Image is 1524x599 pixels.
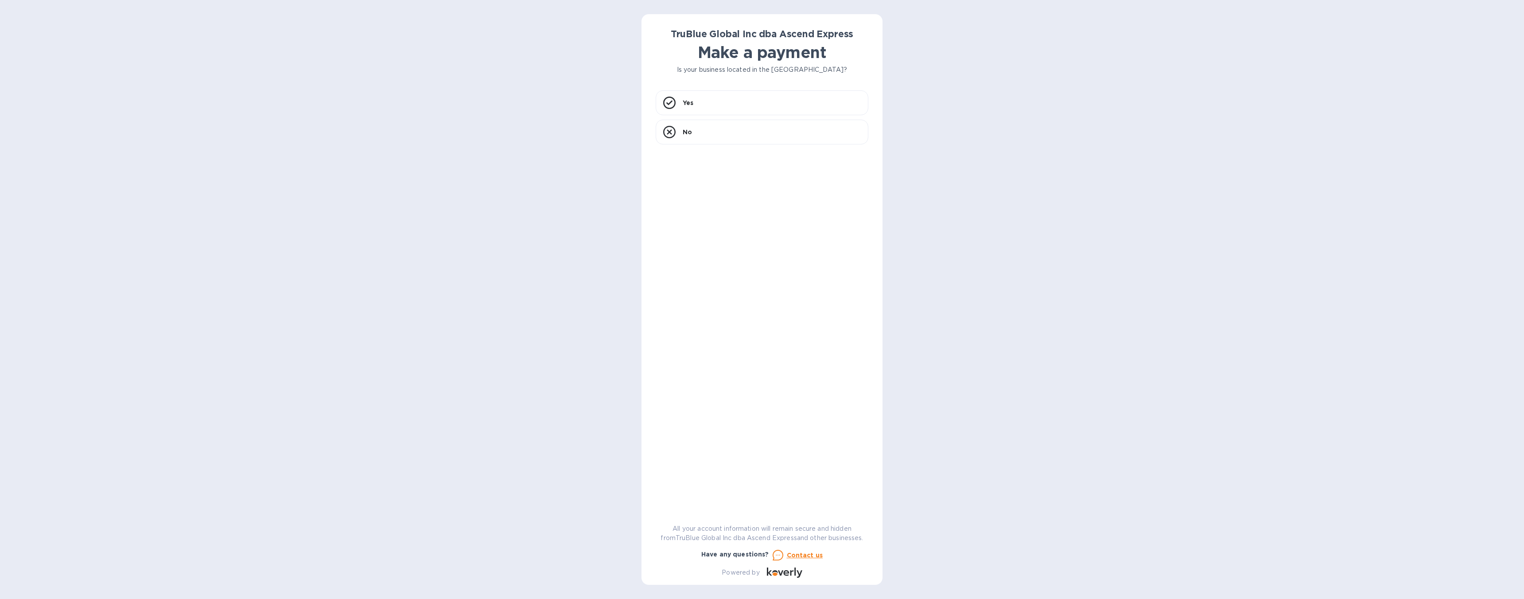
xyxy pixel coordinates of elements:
[671,28,854,39] b: TruBlue Global Inc dba Ascend Express
[787,552,823,559] u: Contact us
[683,98,693,107] p: Yes
[722,568,759,577] p: Powered by
[656,524,868,543] p: All your account information will remain secure and hidden from TruBlue Global Inc dba Ascend Exp...
[683,128,692,136] p: No
[656,43,868,62] h1: Make a payment
[701,551,769,558] b: Have any questions?
[656,65,868,74] p: Is your business located in the [GEOGRAPHIC_DATA]?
